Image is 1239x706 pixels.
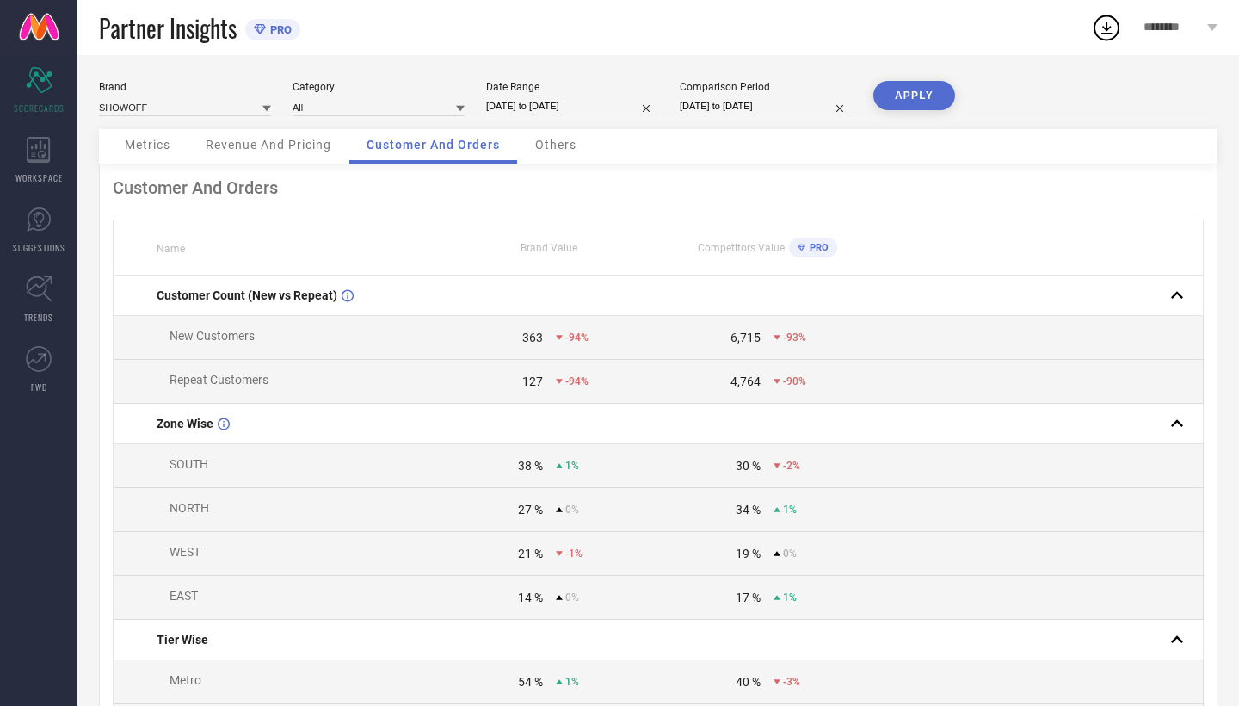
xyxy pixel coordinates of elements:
span: WORKSPACE [15,171,63,184]
span: NORTH [170,501,209,515]
span: Repeat Customers [170,373,268,387]
div: 21 % [518,547,543,560]
span: Tier Wise [157,633,208,647]
span: -3% [783,676,800,688]
div: 127 [522,375,543,388]
span: Customer Count (New vs Repeat) [157,288,337,302]
span: -93% [783,331,806,344]
div: 4,764 [730,375,761,388]
input: Select comparison period [680,97,852,115]
span: PRO [266,23,292,36]
div: Category [293,81,465,93]
span: -94% [565,331,589,344]
div: 54 % [518,675,543,689]
div: 363 [522,331,543,344]
span: -1% [565,548,583,560]
span: EAST [170,589,198,603]
span: FWD [31,381,47,393]
span: Customer And Orders [367,138,500,152]
span: Metrics [125,138,170,152]
span: SUGGESTIONS [13,241,65,254]
span: Others [535,138,576,152]
div: 34 % [736,503,761,517]
span: Metro [170,673,201,687]
div: 14 % [518,591,543,604]
span: WEST [170,545,200,559]
span: 1% [565,460,579,472]
span: Brand Value [521,242,577,254]
div: Customer And Orders [113,177,1204,198]
span: Name [157,243,185,255]
span: Revenue And Pricing [206,138,331,152]
input: Select date range [486,97,658,115]
span: 1% [783,504,797,516]
button: APPLY [873,81,955,110]
span: -94% [565,375,589,387]
div: 19 % [736,547,761,560]
div: 27 % [518,503,543,517]
span: 0% [565,591,579,604]
span: SCORECARDS [14,102,65,115]
span: -90% [783,375,806,387]
div: Comparison Period [680,81,852,93]
span: Competitors Value [698,242,785,254]
div: Date Range [486,81,658,93]
span: PRO [805,242,829,253]
span: Zone Wise [157,417,213,430]
span: New Customers [170,329,255,343]
span: SOUTH [170,457,208,471]
span: 0% [783,548,797,560]
div: 40 % [736,675,761,689]
span: 0% [565,504,579,516]
span: Partner Insights [99,10,237,46]
span: 1% [565,676,579,688]
div: 6,715 [730,331,761,344]
div: Open download list [1091,12,1122,43]
div: 17 % [736,591,761,604]
span: 1% [783,591,797,604]
div: 38 % [518,459,543,473]
div: Brand [99,81,271,93]
span: TRENDS [24,311,53,324]
span: -2% [783,460,800,472]
div: 30 % [736,459,761,473]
